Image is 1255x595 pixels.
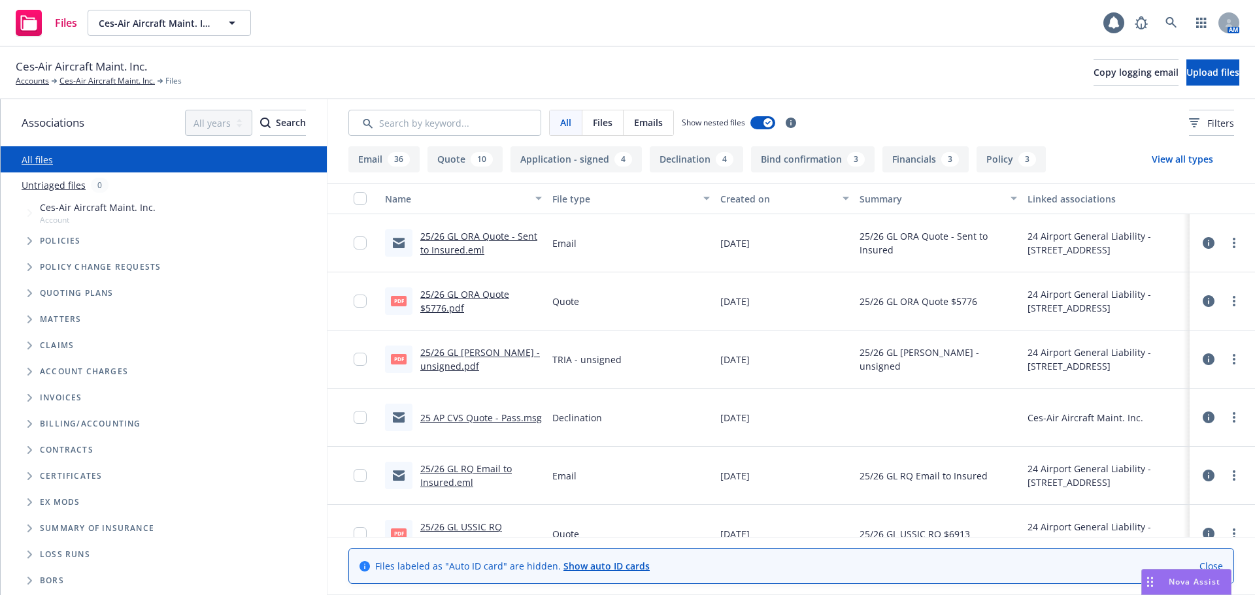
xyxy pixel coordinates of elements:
div: 4 [716,152,733,167]
div: 36 [388,152,410,167]
span: All [560,116,571,129]
div: 0 [91,178,109,193]
span: Files [55,18,77,28]
span: 25/26 GL USSIC RQ $6913 [860,527,970,541]
span: Matters [40,315,81,323]
span: Files [593,116,612,129]
a: 25 AP CVS Quote - Pass.msg [420,411,542,424]
span: Declination [552,411,602,425]
a: 25/26 GL USSIC RQ $6913.pdf [420,521,502,547]
span: Billing/Accounting [40,420,141,428]
span: [DATE] [720,527,750,541]
input: Toggle Row Selected [354,411,367,424]
span: Email [552,469,577,483]
span: Ces-Air Aircraft Maint. Inc. [99,16,212,30]
span: Ces-Air Aircraft Maint. Inc. [16,58,147,75]
a: 25/26 GL RQ Email to Insured.eml [420,462,512,489]
a: more [1226,526,1242,541]
div: Summary [860,192,1002,206]
span: Invoices [40,394,82,402]
button: Upload files [1186,59,1239,86]
a: Search [1158,10,1184,36]
a: more [1226,235,1242,251]
div: Search [260,110,306,135]
span: Show nested files [682,117,745,128]
button: Linked associations [1022,183,1190,214]
div: Linked associations [1028,192,1184,206]
button: Name [380,183,547,214]
div: Drag to move [1142,570,1158,594]
span: Quoting plans [40,289,114,297]
input: Select all [354,192,367,205]
div: 3 [941,152,959,167]
input: Toggle Row Selected [354,236,367,249]
a: Accounts [16,75,49,87]
span: Loss Runs [40,551,90,558]
span: Upload files [1186,66,1239,78]
button: Financials [882,146,969,172]
div: 24 Airport General Liability - [STREET_ADDRESS] [1028,346,1184,373]
button: File type [547,183,714,214]
input: Toggle Row Selected [354,469,367,482]
span: pdf [391,528,407,538]
span: Contracts [40,446,93,454]
span: 25/26 GL [PERSON_NAME] - unsigned [860,346,1016,373]
span: Files labeled as "Auto ID card" are hidden. [375,559,650,573]
a: 25/26 GL [PERSON_NAME] - unsigned.pdf [420,346,540,372]
span: [DATE] [720,353,750,366]
button: Application - signed [510,146,642,172]
div: 4 [614,152,632,167]
div: 24 Airport General Liability - [STREET_ADDRESS] [1028,520,1184,547]
span: [DATE] [720,469,750,483]
span: Associations [22,114,84,131]
span: Policies [40,237,81,245]
a: 25/26 GL ORA Quote $5776.pdf [420,288,509,314]
span: 25/26 GL ORA Quote $5776 [860,295,977,308]
span: Account charges [40,368,128,376]
button: Summary [854,183,1022,214]
button: Copy logging email [1094,59,1179,86]
span: BORs [40,577,64,585]
span: Ces-Air Aircraft Maint. Inc. [40,201,156,214]
span: Email [552,236,577,250]
a: Files [10,5,82,41]
a: Close [1199,559,1223,573]
div: 24 Airport General Liability - [STREET_ADDRESS] [1028,287,1184,315]
button: View all types [1131,146,1234,172]
button: SearchSearch [260,110,306,136]
span: TRIA - unsigned [552,353,622,366]
div: Tree Example [1,198,327,411]
span: Ex Mods [40,498,80,506]
span: Emails [634,116,663,129]
span: Certificates [40,472,102,480]
button: Bind confirmation [751,146,875,172]
div: 10 [471,152,493,167]
a: All files [22,153,53,166]
button: Email [348,146,420,172]
a: more [1226,351,1242,367]
a: Ces-Air Aircraft Maint. Inc. [59,75,155,87]
a: Show auto ID cards [563,560,650,572]
a: Report a Bug [1128,10,1154,36]
svg: Search [260,118,271,128]
span: 25/26 GL ORA Quote - Sent to Insured [860,229,1016,257]
input: Toggle Row Selected [354,353,367,366]
span: Filters [1189,116,1234,130]
button: Nova Assist [1141,569,1231,595]
div: File type [552,192,695,206]
a: more [1226,468,1242,483]
button: Created on [715,183,855,214]
button: Quote [427,146,503,172]
span: pdf [391,354,407,364]
span: 25/26 GL RQ Email to Insured [860,469,988,483]
span: [DATE] [720,236,750,250]
div: Created on [720,192,835,206]
div: 24 Airport General Liability - [STREET_ADDRESS] [1028,462,1184,489]
input: Toggle Row Selected [354,295,367,308]
span: [DATE] [720,295,750,308]
input: Search by keyword... [348,110,541,136]
span: Files [165,75,182,87]
button: Ces-Air Aircraft Maint. Inc. [88,10,251,36]
span: Account [40,214,156,225]
div: 3 [1018,152,1036,167]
